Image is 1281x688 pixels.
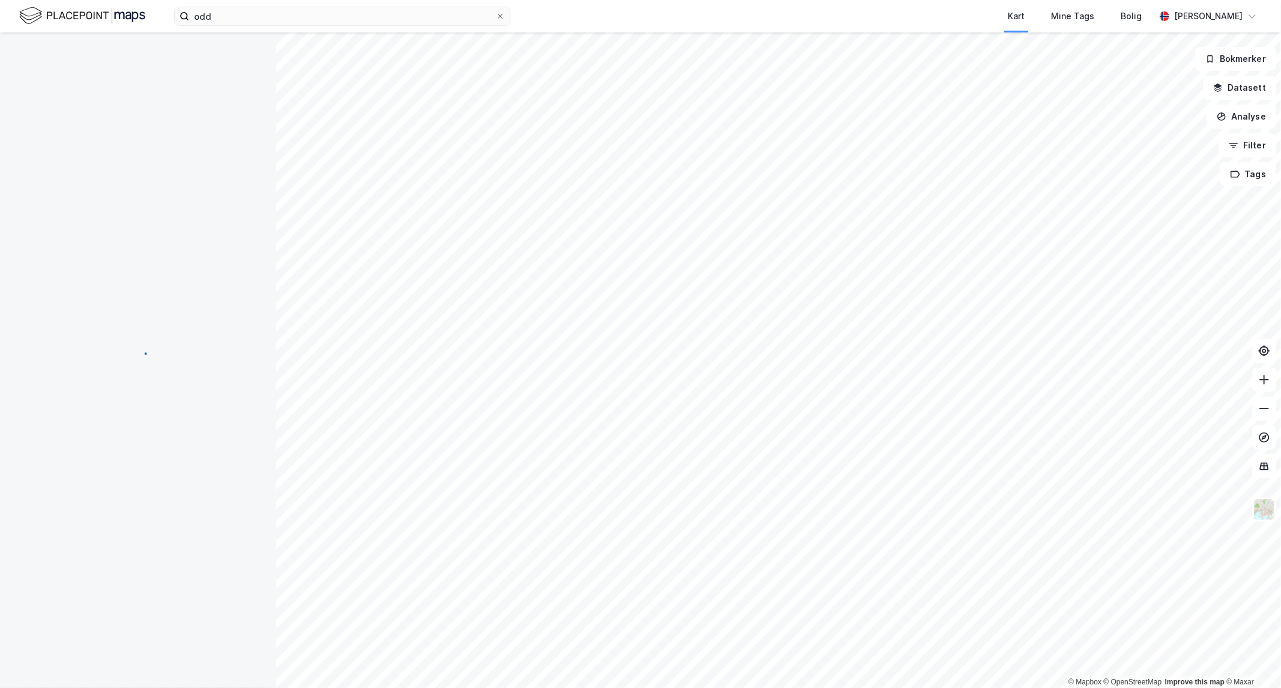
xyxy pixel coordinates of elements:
[1220,162,1276,186] button: Tags
[189,7,495,25] input: Søk på adresse, matrikkel, gårdeiere, leietakere eller personer
[1068,678,1101,686] a: Mapbox
[1253,498,1276,521] img: Z
[1165,678,1225,686] a: Improve this map
[1051,9,1094,23] div: Mine Tags
[1221,630,1281,688] iframe: Chat Widget
[1219,133,1276,157] button: Filter
[1174,9,1243,23] div: [PERSON_NAME]
[1121,9,1142,23] div: Bolig
[1008,9,1025,23] div: Kart
[1104,678,1162,686] a: OpenStreetMap
[129,344,148,363] img: spinner.a6d8c91a73a9ac5275cf975e30b51cfb.svg
[1203,76,1276,100] button: Datasett
[1221,630,1281,688] div: Kontrollprogram for chat
[1207,105,1276,129] button: Analyse
[19,5,145,26] img: logo.f888ab2527a4732fd821a326f86c7f29.svg
[1195,47,1276,71] button: Bokmerker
